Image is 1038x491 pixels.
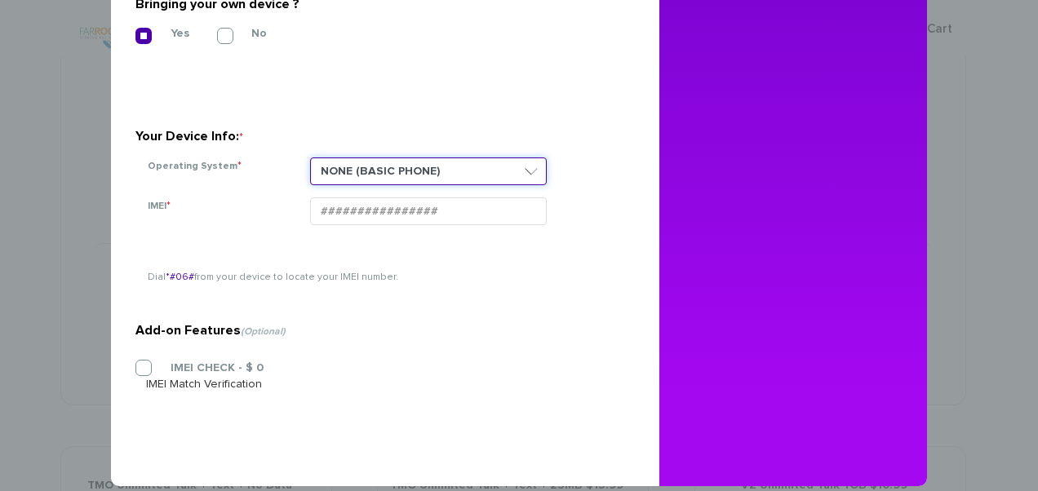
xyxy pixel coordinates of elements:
label: No [227,26,267,41]
p: Dial from your device to locate your IMEI number. [148,270,610,285]
label: Yes [146,26,189,41]
span: *#06# [166,272,194,282]
label: Operating System [148,158,242,175]
input: ################ [310,197,547,225]
label: IMEI [148,198,171,215]
div: IMEI Match Verification [146,376,623,392]
div: Your Device Info: [135,123,623,149]
span: (Optional) [241,327,286,337]
label: IMEI CHECK - $ 0 [146,361,264,375]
